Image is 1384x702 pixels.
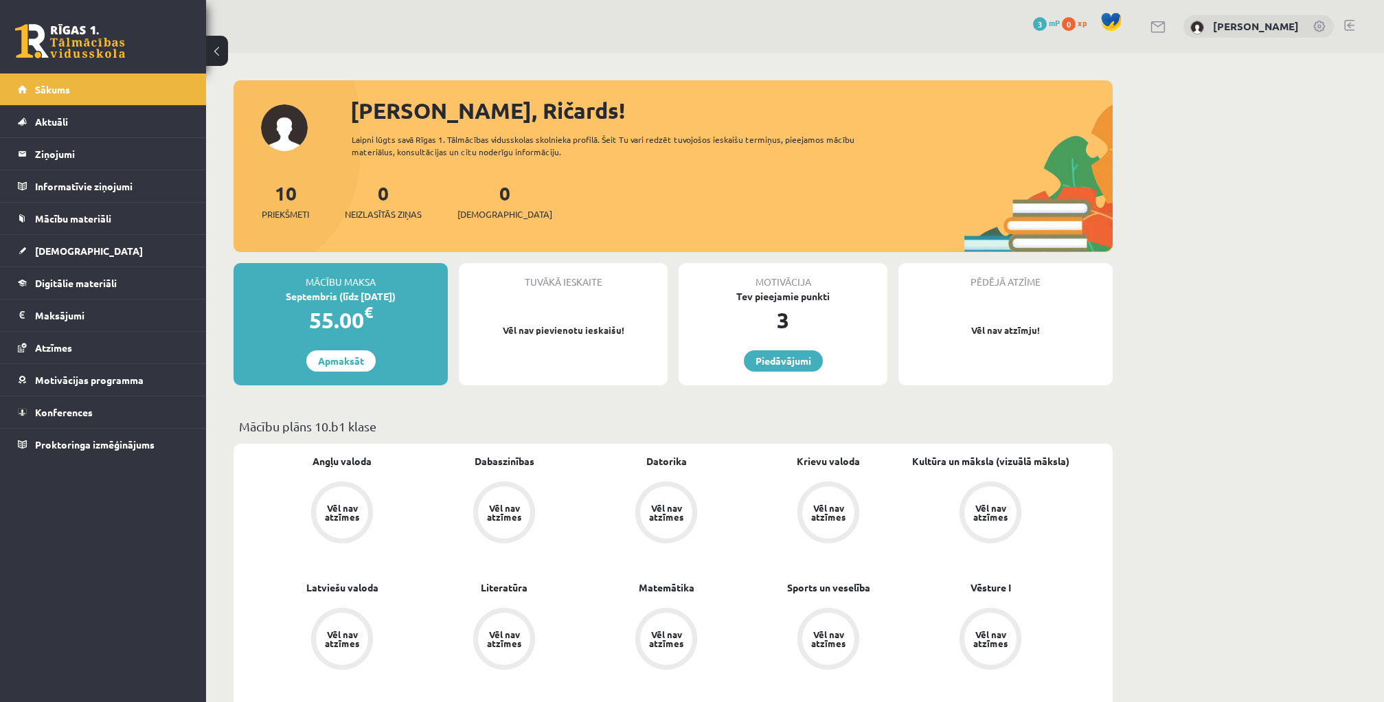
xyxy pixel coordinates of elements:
img: Ričards Garais [1190,21,1204,34]
a: Ziņojumi [18,138,189,170]
span: 0 [1062,17,1076,31]
a: Rīgas 1. Tālmācības vidusskola [15,24,125,58]
a: Vēl nav atzīmes [423,608,585,672]
a: [PERSON_NAME] [1213,19,1299,33]
div: Vēl nav atzīmes [809,503,848,521]
a: Maksājumi [18,299,189,331]
a: Vēl nav atzīmes [747,482,909,546]
a: Proktoringa izmēģinājums [18,429,189,460]
span: € [364,302,373,322]
span: Neizlasītās ziņas [345,207,422,221]
a: Kultūra un māksla (vizuālā māksla) [912,454,1069,468]
a: Latviešu valoda [306,580,378,595]
div: Vēl nav atzīmes [809,630,848,648]
legend: Ziņojumi [35,138,189,170]
a: Vēl nav atzīmes [909,608,1071,672]
a: Sports un veselība [787,580,870,595]
span: Sākums [35,83,70,95]
a: Vēsture I [971,580,1011,595]
p: Mācību plāns 10.b1 klase [239,417,1107,435]
div: Laipni lūgts savā Rīgas 1. Tālmācības vidusskolas skolnieka profilā. Šeit Tu vari redzēt tuvojošo... [352,133,879,158]
p: Vēl nav atzīmju! [905,324,1106,337]
span: xp [1078,17,1087,28]
a: 3 mP [1033,17,1060,28]
a: Piedāvājumi [744,350,823,372]
div: Septembris (līdz [DATE]) [234,289,448,304]
a: Vēl nav atzīmes [747,608,909,672]
a: Mācību materiāli [18,203,189,234]
div: 55.00 [234,304,448,337]
span: Aktuāli [35,115,68,128]
div: Vēl nav atzīmes [971,630,1010,648]
a: Sākums [18,73,189,105]
p: Vēl nav pievienotu ieskaišu! [466,324,661,337]
span: Atzīmes [35,341,72,354]
a: Motivācijas programma [18,364,189,396]
div: [PERSON_NAME], Ričards! [350,94,1113,127]
a: Krievu valoda [797,454,860,468]
span: Konferences [35,406,93,418]
a: Vēl nav atzīmes [585,482,747,546]
div: Motivācija [679,263,887,289]
div: Tev pieejamie punkti [679,289,887,304]
div: Pēdējā atzīme [898,263,1113,289]
a: 0 xp [1062,17,1093,28]
a: Matemātika [639,580,694,595]
span: [DEMOGRAPHIC_DATA] [457,207,552,221]
div: Vēl nav atzīmes [485,503,523,521]
a: Informatīvie ziņojumi [18,170,189,202]
a: Digitālie materiāli [18,267,189,299]
div: 3 [679,304,887,337]
a: Aktuāli [18,106,189,137]
span: Mācību materiāli [35,212,111,225]
legend: Informatīvie ziņojumi [35,170,189,202]
span: Motivācijas programma [35,374,144,386]
div: Vēl nav atzīmes [647,503,685,521]
a: Atzīmes [18,332,189,363]
div: Vēl nav atzīmes [485,630,523,648]
div: Vēl nav atzīmes [323,503,361,521]
span: Priekšmeti [262,207,309,221]
a: Angļu valoda [313,454,372,468]
a: Konferences [18,396,189,428]
div: Vēl nav atzīmes [323,630,361,648]
a: 0[DEMOGRAPHIC_DATA] [457,181,552,221]
div: Mācību maksa [234,263,448,289]
div: Tuvākā ieskaite [459,263,668,289]
span: [DEMOGRAPHIC_DATA] [35,245,143,257]
a: 10Priekšmeti [262,181,309,221]
a: 0Neizlasītās ziņas [345,181,422,221]
a: Vēl nav atzīmes [585,608,747,672]
span: mP [1049,17,1060,28]
div: Vēl nav atzīmes [647,630,685,648]
span: Proktoringa izmēģinājums [35,438,155,451]
div: Vēl nav atzīmes [971,503,1010,521]
a: Vēl nav atzīmes [261,608,423,672]
a: Datorika [646,454,687,468]
a: Vēl nav atzīmes [423,482,585,546]
span: Digitālie materiāli [35,277,117,289]
a: Apmaksāt [306,350,376,372]
a: Literatūra [481,580,527,595]
a: [DEMOGRAPHIC_DATA] [18,235,189,267]
a: Dabaszinības [475,454,534,468]
legend: Maksājumi [35,299,189,331]
a: Vēl nav atzīmes [909,482,1071,546]
a: Vēl nav atzīmes [261,482,423,546]
span: 3 [1033,17,1047,31]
